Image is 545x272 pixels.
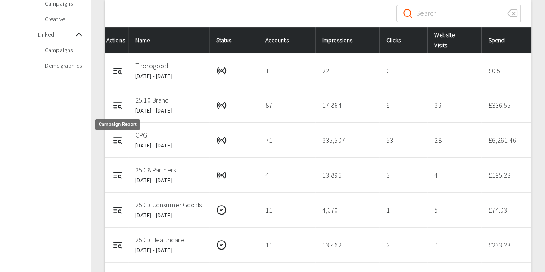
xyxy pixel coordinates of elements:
[135,178,172,184] span: [DATE] - [DATE]
[488,205,524,215] p: £ 74.03
[416,1,500,25] input: Search
[216,100,227,110] svg: Running
[434,30,470,50] span: Website Visits
[95,119,140,130] div: Campaign Report
[109,166,126,184] button: Campaign Report
[216,35,252,45] div: Status
[265,205,308,215] p: 11
[434,66,474,76] p: 1
[322,66,373,76] p: 22
[216,35,246,45] span: Status
[109,201,126,219] button: Campaign Report
[135,35,164,45] span: Name
[216,135,227,145] svg: Running
[386,66,420,76] p: 0
[488,35,518,45] span: Spend
[386,35,420,45] div: Clicks
[322,240,373,250] p: 13,462
[109,97,126,114] button: Campaign Report
[265,35,308,45] div: Accounts
[434,170,474,180] p: 4
[386,205,420,215] p: 1
[434,100,474,110] p: 39
[109,236,126,253] button: Campaign Report
[434,30,474,50] div: Website Visits
[109,62,126,79] button: Campaign Report
[265,100,308,110] p: 87
[45,61,84,70] span: Demographics
[216,240,227,250] svg: Completed
[109,131,126,149] button: Campaign Report
[322,205,373,215] p: 4,070
[135,35,202,45] div: Name
[488,170,524,180] p: £ 195.23
[216,205,227,215] svg: Completed
[135,143,172,149] span: [DATE] - [DATE]
[488,100,524,110] p: £ 336.55
[45,15,84,23] span: Creative
[135,165,202,175] p: 25.08 Partners
[386,135,420,145] p: 53
[434,135,474,145] p: 28
[265,135,308,145] p: 71
[322,35,367,45] span: Impressions
[322,135,373,145] p: 335,507
[488,35,524,45] div: Spend
[434,240,474,250] p: 7
[135,108,172,114] span: [DATE] - [DATE]
[216,66,227,76] svg: Running
[45,46,84,54] span: Campaigns
[135,60,202,71] p: Thorogood
[135,73,172,79] span: [DATE] - [DATE]
[386,100,420,110] p: 9
[135,95,202,105] p: 25.10 Brand
[216,170,227,180] svg: Running
[434,205,474,215] p: 5
[135,130,202,140] p: CPG
[265,240,308,250] p: 11
[265,170,308,180] p: 4
[386,170,420,180] p: 3
[322,35,373,45] div: Impressions
[135,200,202,210] p: 25.03 Consumer Goods
[38,30,74,39] span: LinkedIn
[488,240,524,250] p: £ 233.23
[322,170,373,180] p: 13,896
[265,66,308,76] p: 1
[402,8,413,19] svg: Search
[135,234,202,245] p: 25.03 Healthcare
[386,240,420,250] p: 2
[386,35,414,45] span: Clicks
[265,35,302,45] span: Accounts
[135,247,172,253] span: [DATE] - [DATE]
[135,213,172,219] span: [DATE] - [DATE]
[488,135,524,145] p: £ 6,261.46
[488,66,524,76] p: £ 0.51
[322,100,373,110] p: 17,864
